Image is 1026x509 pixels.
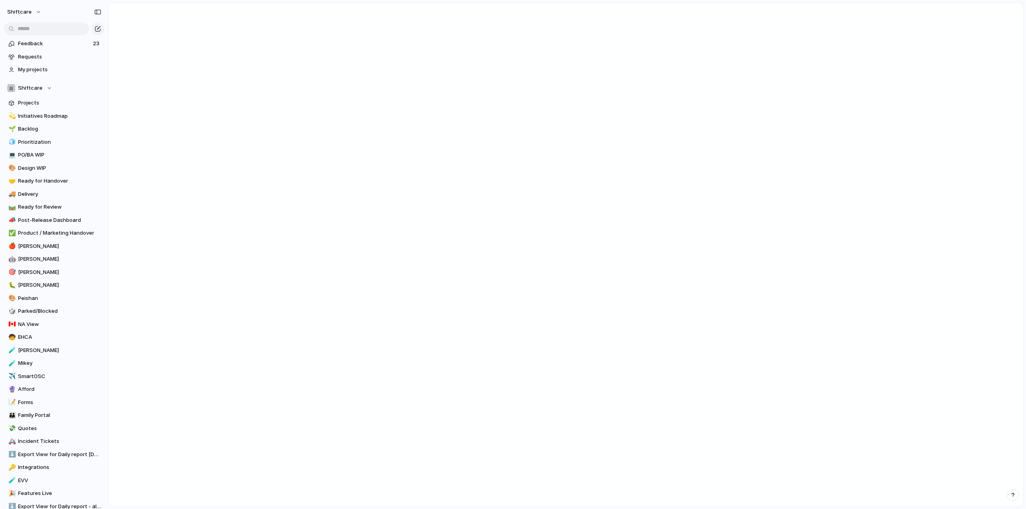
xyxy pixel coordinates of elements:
[18,216,101,224] span: Post-Release Dashboard
[8,320,14,329] div: 🇨🇦
[18,359,101,367] span: Mikey
[4,449,104,461] div: ⬇️Export View for Daily report [DATE]
[4,51,104,63] a: Requests
[18,320,101,328] span: NA View
[7,425,15,433] button: 💸
[4,435,104,447] div: 🚑Incident Tickets
[8,137,14,147] div: 🧊
[4,240,104,252] a: 🍎[PERSON_NAME]
[4,253,104,265] a: 🤖[PERSON_NAME]
[8,463,14,472] div: 🔑
[8,189,14,199] div: 🚚
[8,281,14,290] div: 🐛
[8,203,14,212] div: 🛤️
[4,422,104,435] div: 💸Quotes
[4,475,104,487] a: 🧪EVV
[4,409,104,421] a: 👪Family Portal
[4,201,104,213] a: 🛤️Ready for Review
[7,255,15,263] button: 🤖
[4,279,104,291] a: 🐛[PERSON_NAME]
[18,372,101,380] span: SmartOSC
[8,294,14,303] div: 🎨
[4,357,104,369] div: 🧪Mikey
[4,331,104,343] a: 🧒EHCA
[4,227,104,239] a: ✅Product / Marketing Handover
[4,487,104,499] a: 🎉Features Live
[4,461,104,473] a: 🔑Integrations
[4,305,104,317] a: 🎲Parked/Blocked
[4,149,104,161] a: 💻PO/BA WIP
[18,307,101,315] span: Parked/Blocked
[18,398,101,406] span: Forms
[18,203,101,211] span: Ready for Review
[18,294,101,302] span: Peishan
[93,40,101,48] span: 23
[4,344,104,356] div: 🧪[PERSON_NAME]
[4,110,104,122] a: 💫Initiatives Roadmap
[7,489,15,497] button: 🎉
[4,383,104,395] a: 🔮Afford
[7,281,15,289] button: 🐛
[18,268,101,276] span: [PERSON_NAME]
[7,203,15,211] button: 🛤️
[7,112,15,120] button: 💫
[18,84,42,92] span: Shiftcare
[4,64,104,76] a: My projects
[7,411,15,419] button: 👪
[7,372,15,380] button: ✈️
[8,437,14,446] div: 🚑
[18,463,101,471] span: Integrations
[18,138,101,146] span: Prioritization
[4,175,104,187] a: 🤝Ready for Handover
[4,123,104,135] div: 🌱Backlog
[7,477,15,485] button: 🧪
[8,268,14,277] div: 🎯
[18,346,101,354] span: [PERSON_NAME]
[18,281,101,289] span: [PERSON_NAME]
[7,190,15,198] button: 🚚
[7,398,15,406] button: 📝
[18,425,101,433] span: Quotes
[18,66,101,74] span: My projects
[8,125,14,134] div: 🌱
[8,163,14,173] div: 🎨
[7,164,15,172] button: 🎨
[18,451,101,459] span: Export View for Daily report [DATE]
[7,125,15,133] button: 🌱
[7,385,15,393] button: 🔮
[7,242,15,250] button: 🍎
[7,268,15,276] button: 🎯
[18,437,101,445] span: Incident Tickets
[4,396,104,408] a: 📝Forms
[8,385,14,394] div: 🔮
[7,229,15,237] button: ✅
[7,177,15,185] button: 🤝
[18,177,101,185] span: Ready for Handover
[18,112,101,120] span: Initiatives Roadmap
[7,307,15,315] button: 🎲
[7,463,15,471] button: 🔑
[7,437,15,445] button: 🚑
[7,151,15,159] button: 💻
[4,266,104,278] a: 🎯[PERSON_NAME]
[18,151,101,159] span: PO/BA WIP
[18,333,101,341] span: EHCA
[4,292,104,304] a: 🎨Peishan
[4,188,104,200] a: 🚚Delivery
[4,162,104,174] a: 🎨Design WIP
[18,489,101,497] span: Features Live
